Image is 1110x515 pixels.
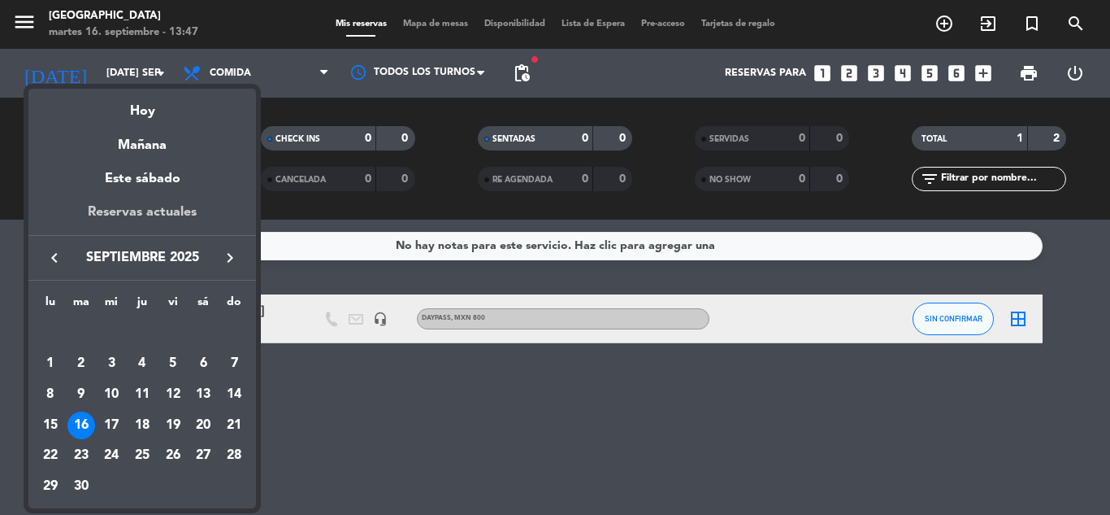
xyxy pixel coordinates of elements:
[189,379,219,410] td: 13 de septiembre de 2025
[220,443,248,470] div: 28
[67,350,95,378] div: 2
[35,293,66,318] th: lunes
[37,350,64,378] div: 1
[67,443,95,470] div: 23
[35,471,66,502] td: 29 de septiembre de 2025
[37,381,64,408] div: 8
[159,412,187,439] div: 19
[35,318,249,349] td: SEP.
[189,381,217,408] div: 13
[67,381,95,408] div: 9
[28,156,256,202] div: Este sábado
[189,410,219,441] td: 20 de septiembre de 2025
[69,247,215,268] span: septiembre 2025
[219,293,249,318] th: domingo
[189,293,219,318] th: sábado
[158,349,189,380] td: 5 de septiembre de 2025
[67,473,95,500] div: 30
[37,473,64,500] div: 29
[219,441,249,472] td: 28 de septiembre de 2025
[66,293,97,318] th: martes
[40,247,69,268] button: keyboard_arrow_left
[98,443,125,470] div: 24
[158,293,189,318] th: viernes
[189,412,217,439] div: 20
[35,349,66,380] td: 1 de septiembre de 2025
[35,410,66,441] td: 15 de septiembre de 2025
[66,471,97,502] td: 30 de septiembre de 2025
[96,379,127,410] td: 10 de septiembre de 2025
[127,349,158,380] td: 4 de septiembre de 2025
[219,379,249,410] td: 14 de septiembre de 2025
[37,412,64,439] div: 15
[128,443,156,470] div: 25
[96,293,127,318] th: miércoles
[220,381,248,408] div: 14
[66,441,97,472] td: 23 de septiembre de 2025
[220,350,248,378] div: 7
[128,381,156,408] div: 11
[128,350,156,378] div: 4
[35,441,66,472] td: 22 de septiembre de 2025
[67,412,95,439] div: 16
[219,349,249,380] td: 7 de septiembre de 2025
[158,410,189,441] td: 19 de septiembre de 2025
[159,381,187,408] div: 12
[28,202,256,235] div: Reservas actuales
[128,412,156,439] div: 18
[37,443,64,470] div: 22
[98,412,125,439] div: 17
[189,350,217,378] div: 6
[96,441,127,472] td: 24 de septiembre de 2025
[66,349,97,380] td: 2 de septiembre de 2025
[158,441,189,472] td: 26 de septiembre de 2025
[127,379,158,410] td: 11 de septiembre de 2025
[28,123,256,156] div: Mañana
[98,350,125,378] div: 3
[96,410,127,441] td: 17 de septiembre de 2025
[220,248,240,268] i: keyboard_arrow_right
[127,410,158,441] td: 18 de septiembre de 2025
[66,379,97,410] td: 9 de septiembre de 2025
[28,89,256,122] div: Hoy
[98,381,125,408] div: 10
[159,350,187,378] div: 5
[189,349,219,380] td: 6 de septiembre de 2025
[45,248,64,268] i: keyboard_arrow_left
[189,443,217,470] div: 27
[66,410,97,441] td: 16 de septiembre de 2025
[96,349,127,380] td: 3 de septiembre de 2025
[158,379,189,410] td: 12 de septiembre de 2025
[189,441,219,472] td: 27 de septiembre de 2025
[127,293,158,318] th: jueves
[219,410,249,441] td: 21 de septiembre de 2025
[215,247,245,268] button: keyboard_arrow_right
[127,441,158,472] td: 25 de septiembre de 2025
[35,379,66,410] td: 8 de septiembre de 2025
[159,443,187,470] div: 26
[220,412,248,439] div: 21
